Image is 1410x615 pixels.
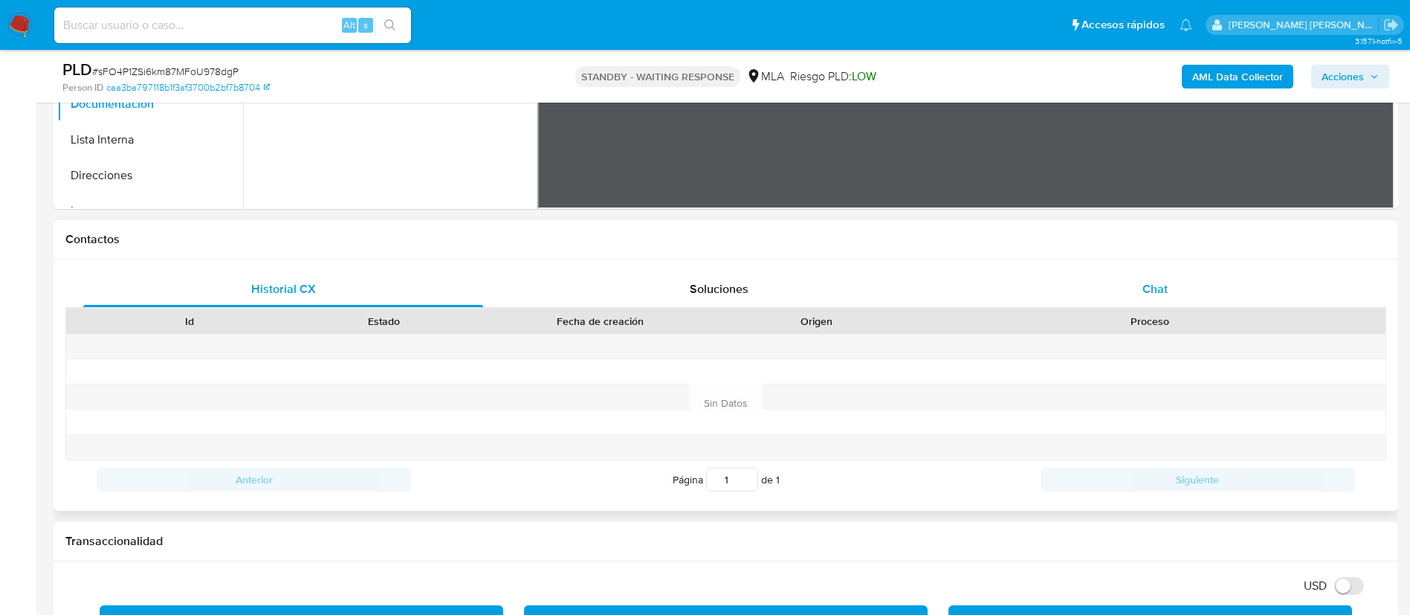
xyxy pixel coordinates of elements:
p: lucia.neglia@mercadolibre.com [1229,18,1379,32]
div: Estado [297,314,471,329]
div: Proceso [925,314,1375,329]
input: Buscar usuario o caso... [54,16,411,35]
span: Riesgo PLD: [790,68,876,85]
button: Acciones [1311,65,1389,88]
div: Origen [730,314,904,329]
span: Accesos rápidos [1081,17,1165,33]
span: Alt [343,18,355,32]
div: Id [103,314,276,329]
a: Notificaciones [1180,19,1192,31]
span: Soluciones [690,280,748,297]
span: Acciones [1322,65,1364,88]
button: Items [57,193,243,229]
p: STANDBY - WAITING RESPONSE [575,66,740,87]
span: s [363,18,368,32]
span: Historial CX [251,280,316,297]
span: Chat [1142,280,1168,297]
button: Anterior [97,468,411,492]
span: # sFO4P1ZSi6km87MFoU978dgP [92,64,239,79]
span: LOW [852,68,876,85]
button: search-icon [375,15,405,36]
span: 1 [776,472,780,487]
b: AML Data Collector [1192,65,1283,88]
div: MLA [746,68,784,85]
span: 3.157.1-hotfix-5 [1355,35,1403,47]
a: caa3ba797118b1f3af3700b2bf7b8704 [106,81,270,94]
b: PLD [62,57,92,81]
h1: Transaccionalidad [65,534,1386,549]
a: Salir [1383,17,1399,33]
div: Fecha de creación [492,314,709,329]
span: Página de [673,468,780,492]
button: Direcciones [57,158,243,193]
button: Siguiente [1041,468,1355,492]
button: AML Data Collector [1182,65,1293,88]
h1: Contactos [65,232,1386,247]
button: Documentación [57,86,243,122]
b: Person ID [62,81,103,94]
button: Lista Interna [57,122,243,158]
